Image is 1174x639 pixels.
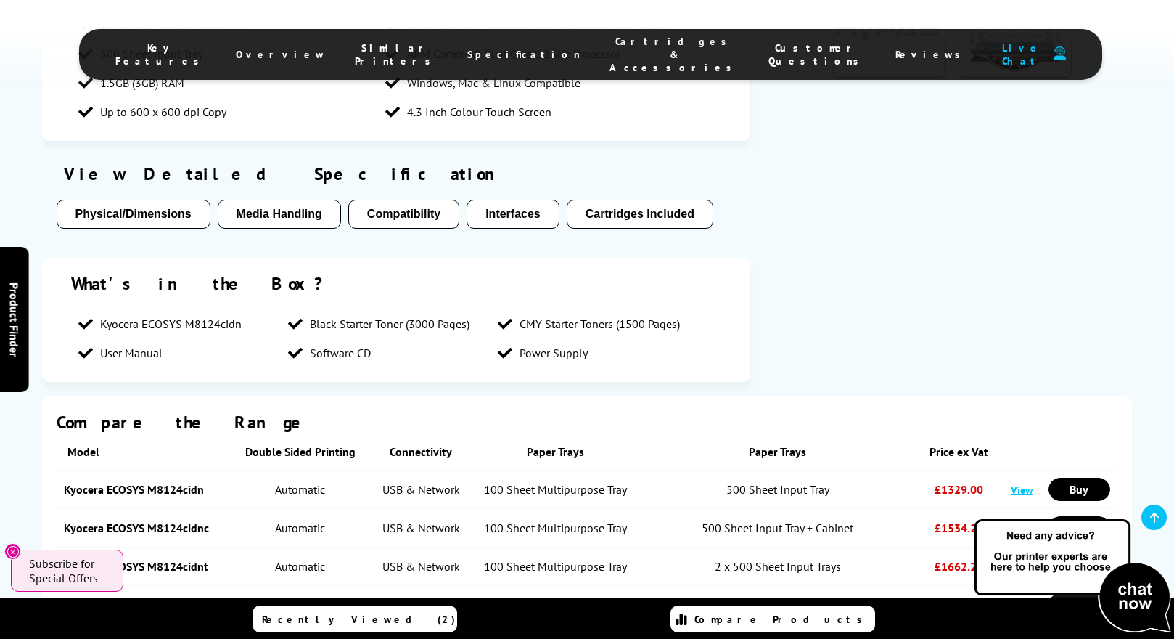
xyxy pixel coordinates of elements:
td: £1662.21 [915,548,1002,586]
th: Connectivity [372,434,471,471]
img: Open Live Chat window [971,517,1174,636]
td: Automatic [229,471,372,509]
span: CMY Starter Toners (1500 Pages) [520,317,680,331]
span: Live Chat [997,41,1046,68]
button: Physical/Dimensions [57,200,210,229]
span: Up to 600 x 600 dpi Copy [100,105,226,119]
td: £1329.00 [915,471,1002,509]
a: Compare Products [670,606,875,632]
td: 500 Sheet Input Tray + Cabinet [640,509,915,548]
span: Specification [467,48,580,61]
span: Overview [236,48,326,61]
img: user-headset-duotone.svg [1054,46,1066,60]
a: Kyocera ECOSYS M8124cidnt [64,559,208,574]
td: USB & Network [372,471,471,509]
span: Black Starter Toner (3000 Pages) [310,317,469,331]
span: Software CD [310,346,371,360]
td: Automatic [229,548,372,586]
td: USB & Network [372,548,471,586]
a: Recently Viewed (2) [253,606,457,632]
th: Model [57,434,229,471]
td: 2 x 500 Sheet Input Trays [640,548,915,586]
td: 100 Sheet Multipurpose Tray [470,509,640,548]
td: 100 Sheet Multipurpose Tray [470,586,640,624]
a: View [1011,483,1033,497]
a: Kyocera ECOSYS M8124cidn [64,482,204,497]
span: Similar Printers [355,41,438,68]
div: Compare the Range [57,411,1118,434]
td: USB & Network [372,586,471,624]
span: Customer Questions [768,41,866,68]
div: What's in the Box? [71,272,722,295]
span: Power Supply [520,346,588,360]
span: Reviews [895,48,968,61]
th: Paper Trays [640,434,915,471]
span: Compare Products [694,613,870,626]
td: 500 Sheet Input Tray + 1,000 Sheet Paper Feeder [640,586,915,624]
button: Cartridges Included [567,200,713,229]
th: Double Sided Printing [229,434,372,471]
td: Automatic [229,586,372,624]
span: Subscribe for Special Offers [29,556,109,585]
span: Product Finder [7,282,22,357]
button: Media Handling [218,200,341,229]
span: 4.3 Inch Colour Touch Screen [407,105,551,119]
td: £1534.25 [915,509,1002,548]
span: Key Features [115,41,207,68]
button: Close [4,543,21,560]
td: 100 Sheet Multipurpose Tray [470,548,640,586]
td: £1856.25 [915,586,1002,624]
a: Kyocera ECOSYS M8124cidnc [64,521,209,535]
div: View Detailed Specification [57,163,736,185]
a: Buy [1048,478,1110,501]
button: Compatibility [348,200,459,229]
span: User Manual [100,346,163,360]
th: Paper Trays [470,434,640,471]
td: Automatic [229,509,372,548]
span: Kyocera ECOSYS M8124cidn [100,317,242,331]
th: Price ex Vat [915,434,1002,471]
td: 100 Sheet Multipurpose Tray [470,471,640,509]
td: 500 Sheet Input Tray [640,471,915,509]
span: Cartridges & Accessories [609,35,739,74]
span: Recently Viewed (2) [262,613,456,626]
button: Interfaces [467,200,559,229]
td: USB & Network [372,509,471,548]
